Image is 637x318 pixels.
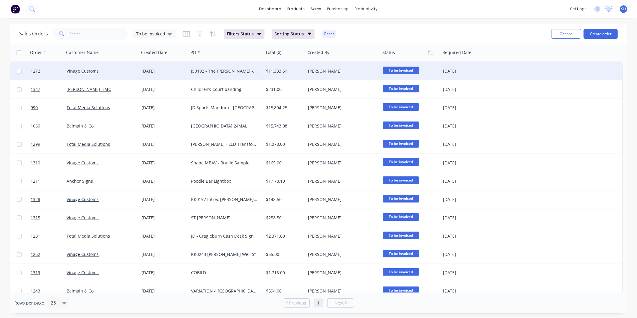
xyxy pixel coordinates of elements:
div: Children’s Court banding [191,86,258,92]
a: 1272 [31,62,67,80]
button: Filters:Status [224,29,265,39]
span: Filters: Status [227,31,254,37]
span: 1243 [31,288,40,294]
img: Factory [11,4,20,13]
span: To be invoiced [383,67,419,74]
div: JS0192 - The [PERSON_NAME] - FRV [191,68,258,74]
div: $594.00 [266,288,301,294]
div: [PERSON_NAME] [308,141,375,147]
div: [PERSON_NAME] [308,105,375,111]
div: [DATE] [142,288,186,294]
span: Rows per page [14,300,44,306]
span: 1315 [31,215,40,221]
span: To be invoiced [383,121,419,129]
div: [DATE] [142,233,186,239]
div: [DATE] [142,251,186,257]
div: [DATE] [443,86,491,92]
span: To be invoiced [383,176,419,184]
a: Vinage Customs [67,160,99,166]
div: [PERSON_NAME] [308,68,375,74]
a: Vinage Customs [67,196,99,202]
a: 1315 [31,209,67,227]
div: [DATE] [142,270,186,276]
div: purchasing [324,4,352,13]
div: [DATE] [443,178,491,184]
span: To be invoiced [383,195,419,202]
div: [PERSON_NAME] [308,251,375,257]
div: [DATE] [443,123,491,129]
a: Balmain & Co. [67,288,95,294]
div: [PERSON_NAME] [308,86,375,92]
a: Total Media Solutions [67,233,110,239]
div: [PERSON_NAME] - LED Transformers [191,141,258,147]
span: 1347 [31,86,40,92]
div: sales [308,4,324,13]
div: Created Date [141,49,167,55]
div: [DATE] [142,160,186,166]
div: $11,333.51 [266,68,301,74]
a: Vinage Customs [67,68,99,74]
div: PO # [190,49,200,55]
h1: Sales Orders [19,31,48,37]
span: SH [621,6,626,12]
div: [DATE] [142,141,186,147]
div: $258.50 [266,215,301,221]
span: 990 [31,105,38,111]
a: Vinage Customs [67,215,99,220]
div: [PERSON_NAME] [308,215,375,221]
div: Order # [30,49,46,55]
div: $15,804.25 [266,105,301,111]
button: Create order [584,29,618,39]
div: [DATE] [142,123,186,129]
a: [PERSON_NAME] HMC [67,86,111,92]
div: $165.00 [266,160,301,166]
a: Total Media Solutions [67,141,110,147]
span: To be invoiced [383,232,419,239]
button: Options [551,29,581,39]
span: 1211 [31,178,40,184]
div: [DATE] [142,178,186,184]
a: 1252 [31,245,67,263]
div: VARIATION 4 [GEOGRAPHIC_DATA] - Engraved Signs [191,288,258,294]
div: products [285,4,308,13]
span: To be Invoiced [136,31,165,37]
span: 1252 [31,251,40,257]
div: [DATE] [142,196,186,202]
div: $55.00 [266,251,301,257]
div: [DATE] [443,270,491,276]
div: COBILD [191,270,258,276]
div: [PERSON_NAME] [308,270,375,276]
a: dashboard [256,4,285,13]
div: KK0197 Intrec [PERSON_NAME] - Timber Disc [191,196,258,202]
span: Previous [289,300,307,306]
div: [PERSON_NAME] [308,123,375,129]
div: Status [382,49,395,55]
div: [PERSON_NAME] [308,178,375,184]
div: Poodle Bar Lightbox [191,178,258,184]
a: Anchor Signs [67,178,93,184]
div: [DATE] [443,215,491,221]
div: JD - Cragieburn Cash Desk Sign [191,233,258,239]
div: [DATE] [443,233,491,239]
a: 1243 [31,282,67,300]
div: JD Sports Mandura - [GEOGRAPHIC_DATA] [191,105,258,111]
div: $2,371.60 [266,233,301,239]
span: 1231 [31,233,40,239]
a: 1211 [31,172,67,190]
span: 1060 [31,123,40,129]
span: To be invoiced [383,103,419,111]
ul: Pagination [280,298,357,307]
a: 1347 [31,80,67,98]
div: [DATE] [142,215,186,221]
div: $1,178.10 [266,178,301,184]
div: [DATE] [443,141,491,147]
div: [DATE] [142,68,186,74]
a: 1299 [31,135,67,153]
div: [PERSON_NAME] [308,196,375,202]
div: Required Date [442,49,471,55]
div: Created By [307,49,329,55]
div: [DATE] [443,251,491,257]
div: [PERSON_NAME] [308,288,375,294]
a: 990 [31,99,67,117]
div: [DATE] [142,105,186,111]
